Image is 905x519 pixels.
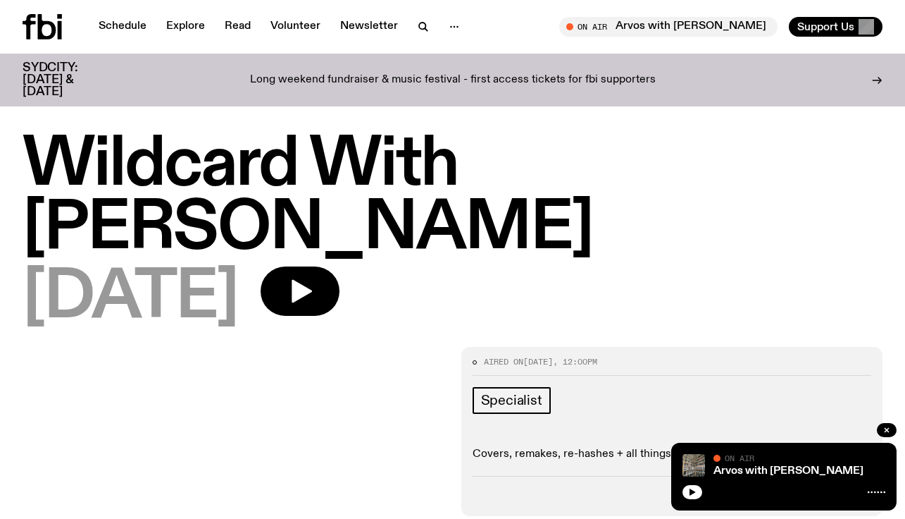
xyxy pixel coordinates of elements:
p: Long weekend fundraiser & music festival - first access tickets for fbi supporters [250,74,656,87]
img: A corner shot of the fbi music library [682,454,705,477]
span: Specialist [481,393,542,408]
a: Explore [158,17,213,37]
button: Support Us [789,17,882,37]
a: Specialist [473,387,551,414]
span: [DATE] [523,356,553,367]
button: On AirArvos with [PERSON_NAME] [559,17,778,37]
p: Covers, remakes, re-hashes + all things borrowed and stolen. [473,448,872,461]
h3: SYDCITY: [DATE] & [DATE] [23,62,113,98]
h1: Wildcard With [PERSON_NAME] [23,134,882,261]
span: Aired on [484,356,523,367]
span: On Air [725,453,754,463]
span: , 12:00pm [553,356,597,367]
a: Read [216,17,259,37]
a: Volunteer [262,17,329,37]
span: [DATE] [23,267,238,330]
span: Support Us [797,20,854,33]
a: Newsletter [332,17,406,37]
a: Arvos with [PERSON_NAME] [713,465,863,477]
a: Schedule [90,17,155,37]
